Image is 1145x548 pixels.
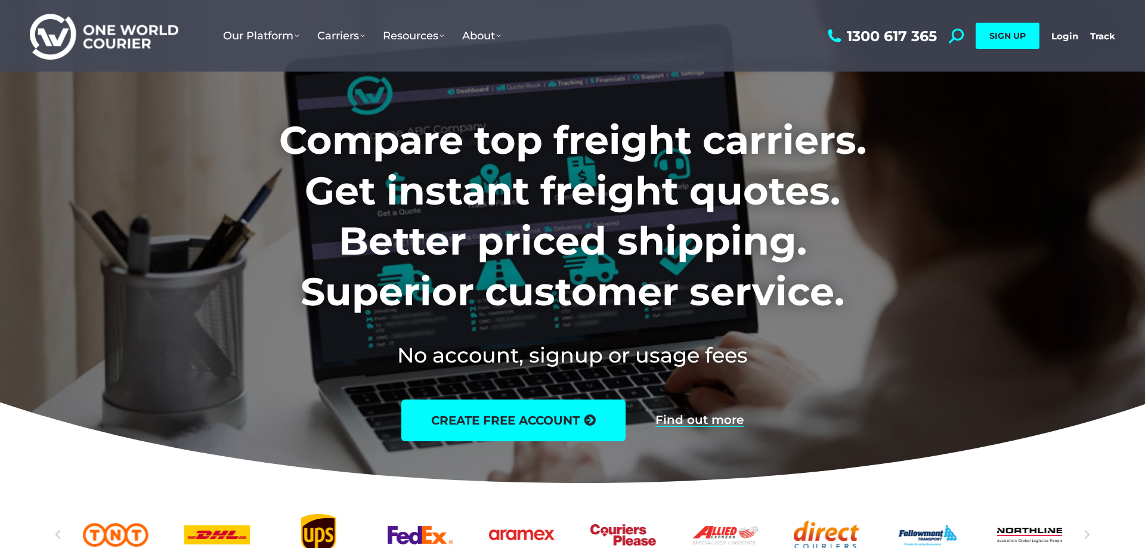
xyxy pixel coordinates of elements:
span: SIGN UP [989,30,1026,41]
a: Carriers [308,17,374,54]
span: Our Platform [223,29,299,42]
a: create free account [401,400,626,441]
a: Track [1090,30,1115,42]
h1: Compare top freight carriers. Get instant freight quotes. Better priced shipping. Superior custom... [200,115,945,317]
a: SIGN UP [976,23,1039,49]
a: Our Platform [214,17,308,54]
a: Find out more [655,414,744,427]
img: One World Courier [30,12,178,60]
a: Resources [374,17,453,54]
a: 1300 617 365 [825,29,937,44]
a: Login [1051,30,1078,42]
span: Carriers [317,29,365,42]
span: About [462,29,501,42]
span: Resources [383,29,444,42]
h2: No account, signup or usage fees [200,340,945,370]
a: About [453,17,510,54]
